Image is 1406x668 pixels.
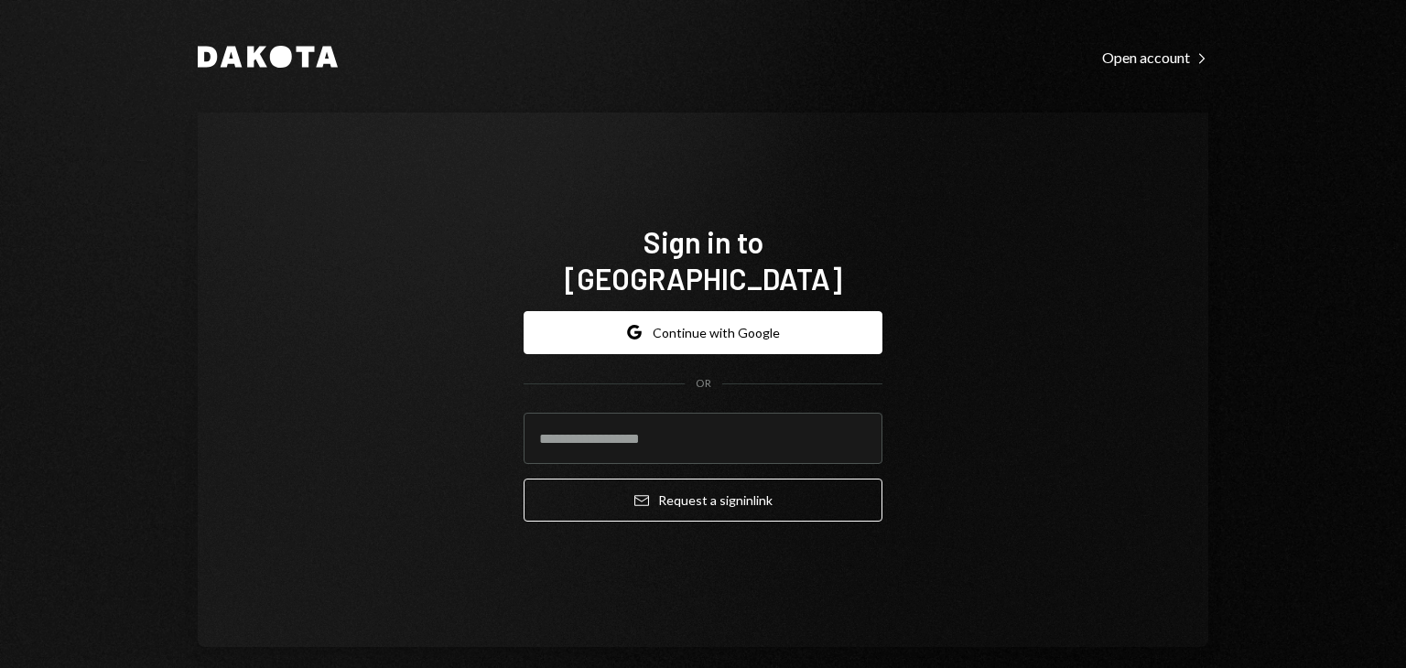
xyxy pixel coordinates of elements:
h1: Sign in to [GEOGRAPHIC_DATA] [524,223,882,296]
button: Request a signinlink [524,479,882,522]
div: OR [696,376,711,392]
a: Open account [1102,47,1208,67]
button: Continue with Google [524,311,882,354]
div: Open account [1102,48,1208,67]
